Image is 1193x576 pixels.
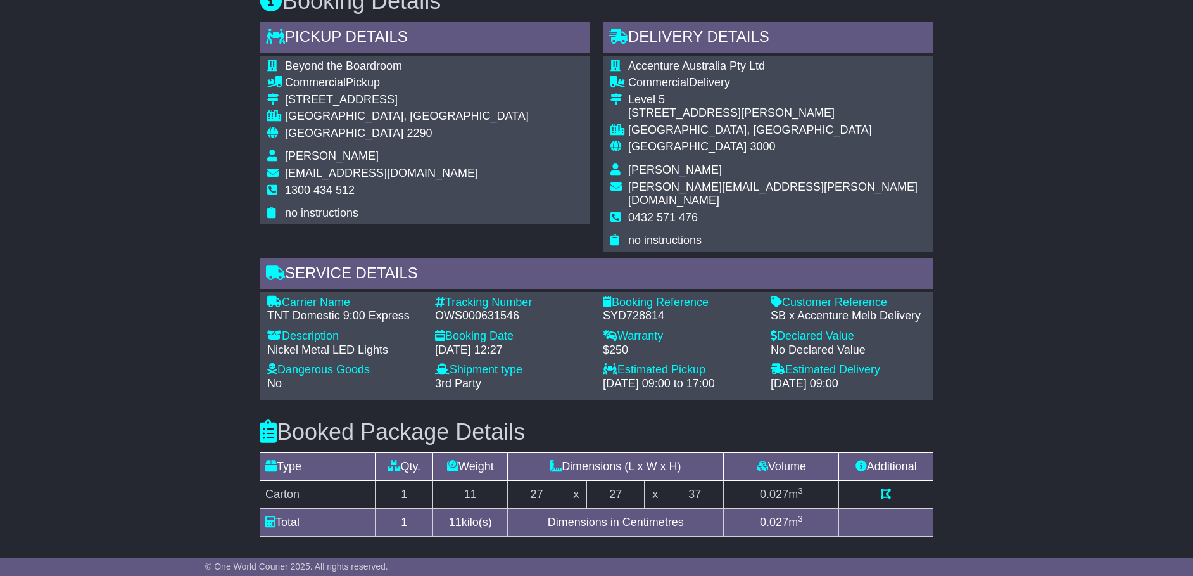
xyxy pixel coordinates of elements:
span: No [267,377,282,390]
div: Shipment type [435,363,590,377]
td: kilo(s) [433,508,508,536]
div: Booking Reference [603,296,758,310]
span: Beyond the Boardroom [285,60,402,72]
td: 1 [376,480,433,508]
td: Qty. [376,452,433,480]
div: Nickel Metal LED Lights [267,343,422,357]
td: Type [260,452,376,480]
div: Carrier Name [267,296,422,310]
span: no instructions [628,234,702,246]
span: 3rd Party [435,377,481,390]
div: SB x Accenture Melb Delivery [771,309,926,323]
div: Declared Value [771,330,926,343]
span: 0.027 [760,516,788,528]
div: [DATE] 09:00 to 17:00 [603,377,758,391]
div: $250 [603,343,758,357]
div: Estimated Delivery [771,363,926,377]
div: Level 5 [628,93,926,107]
div: Warranty [603,330,758,343]
span: [EMAIL_ADDRESS][DOMAIN_NAME] [285,167,478,179]
div: Dangerous Goods [267,363,422,377]
td: 27 [508,480,565,508]
span: 11 [449,516,462,528]
td: m [724,480,839,508]
td: 11 [433,480,508,508]
div: Service Details [260,258,933,292]
div: Description [267,330,422,343]
div: [GEOGRAPHIC_DATA], [GEOGRAPHIC_DATA] [628,124,926,138]
span: [PERSON_NAME] [628,163,722,176]
td: 37 [666,480,724,508]
div: Tracking Number [435,296,590,310]
div: Delivery [628,76,926,90]
div: OWS000631546 [435,309,590,323]
div: TNT Domestic 9:00 Express [267,309,422,323]
span: 3000 [750,140,775,153]
div: Customer Reference [771,296,926,310]
span: 0432 571 476 [628,211,698,224]
div: No Declared Value [771,343,926,357]
span: [PERSON_NAME][EMAIL_ADDRESS][PERSON_NAME][DOMAIN_NAME] [628,181,918,207]
div: Delivery Details [603,22,933,56]
td: Dimensions in Centimetres [508,508,724,536]
span: Commercial [628,76,689,89]
td: Carton [260,480,376,508]
span: 1300 434 512 [285,184,355,196]
span: [PERSON_NAME] [285,150,379,162]
div: [STREET_ADDRESS][PERSON_NAME] [628,106,926,120]
div: Booking Date [435,330,590,343]
td: x [565,480,587,508]
td: 27 [587,480,645,508]
td: m [724,508,839,536]
span: 2290 [407,127,432,139]
div: Estimated Pickup [603,363,758,377]
div: Pickup Details [260,22,590,56]
span: no instructions [285,207,358,219]
td: Weight [433,452,508,480]
div: [DATE] 09:00 [771,377,926,391]
div: SYD728814 [603,309,758,323]
h3: Booked Package Details [260,419,933,445]
div: [GEOGRAPHIC_DATA], [GEOGRAPHIC_DATA] [285,110,529,124]
span: [GEOGRAPHIC_DATA] [285,127,403,139]
span: Accenture Australia Pty Ltd [628,60,765,72]
td: Dimensions (L x W x H) [508,452,724,480]
span: Commercial [285,76,346,89]
div: Pickup [285,76,529,90]
td: Additional [839,452,933,480]
td: 1 [376,508,433,536]
span: [GEOGRAPHIC_DATA] [628,140,747,153]
td: Volume [724,452,839,480]
td: x [645,480,666,508]
span: 0.027 [760,488,788,501]
div: [DATE] 12:27 [435,343,590,357]
span: © One World Courier 2025. All rights reserved. [205,561,388,572]
td: Total [260,508,376,536]
div: [STREET_ADDRESS] [285,93,529,107]
sup: 3 [798,514,803,523]
sup: 3 [798,486,803,496]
